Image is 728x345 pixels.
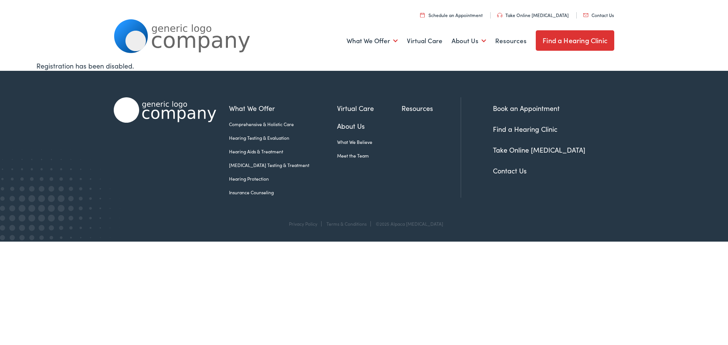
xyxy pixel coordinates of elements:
[337,139,402,145] a: What We Believe
[583,13,588,17] img: utility icon
[337,152,402,159] a: Meet the Team
[493,103,560,113] a: Book an Appointment
[289,220,317,227] a: Privacy Policy
[402,103,461,113] a: Resources
[337,103,402,113] a: Virtual Care
[372,221,443,226] div: ©2025 Alpaca [MEDICAL_DATA]
[229,103,337,113] a: What We Offer
[36,61,692,71] div: Registration has been disabled.
[420,12,425,17] img: utility icon
[407,27,442,55] a: Virtual Care
[452,27,486,55] a: About Us
[420,12,483,18] a: Schedule an Appointment
[229,162,337,169] a: [MEDICAL_DATA] Testing & Treatment
[347,27,398,55] a: What We Offer
[493,166,527,175] a: Contact Us
[497,13,502,17] img: utility icon
[493,145,585,155] a: Take Online [MEDICAL_DATA]
[495,27,527,55] a: Resources
[583,12,614,18] a: Contact Us
[536,30,614,51] a: Find a Hearing Clinic
[337,121,402,131] a: About Us
[229,189,337,196] a: Insurance Counseling
[326,220,367,227] a: Terms & Conditions
[497,12,569,18] a: Take Online [MEDICAL_DATA]
[114,97,216,123] img: Alpaca Audiology
[229,148,337,155] a: Hearing Aids & Treatment
[229,121,337,128] a: Comprehensive & Holistic Care
[229,134,337,141] a: Hearing Testing & Evaluation
[229,175,337,182] a: Hearing Protection
[493,124,557,134] a: Find a Hearing Clinic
